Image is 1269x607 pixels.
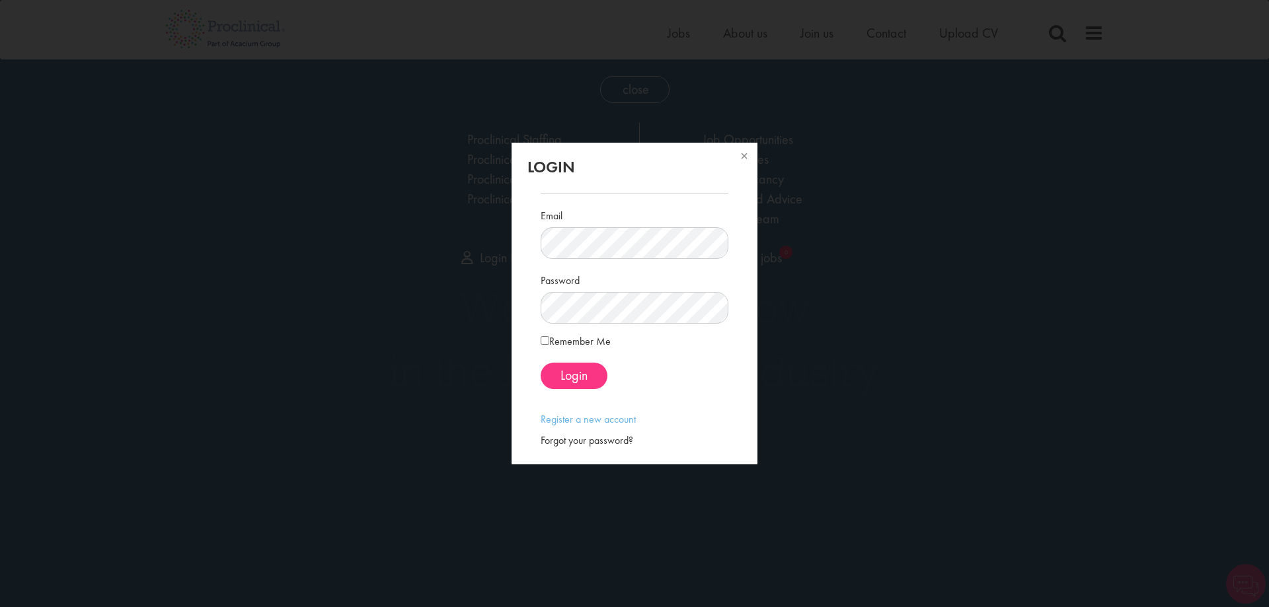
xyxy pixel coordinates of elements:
div: Forgot your password? [541,433,728,448]
a: Register a new account [541,412,636,426]
label: Remember Me [541,334,611,349]
span: Login [560,367,588,384]
label: Password [541,269,580,289]
button: Login [541,363,607,389]
label: Email [541,204,562,224]
input: Remember Me [541,336,549,345]
h2: Login [527,159,742,176]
